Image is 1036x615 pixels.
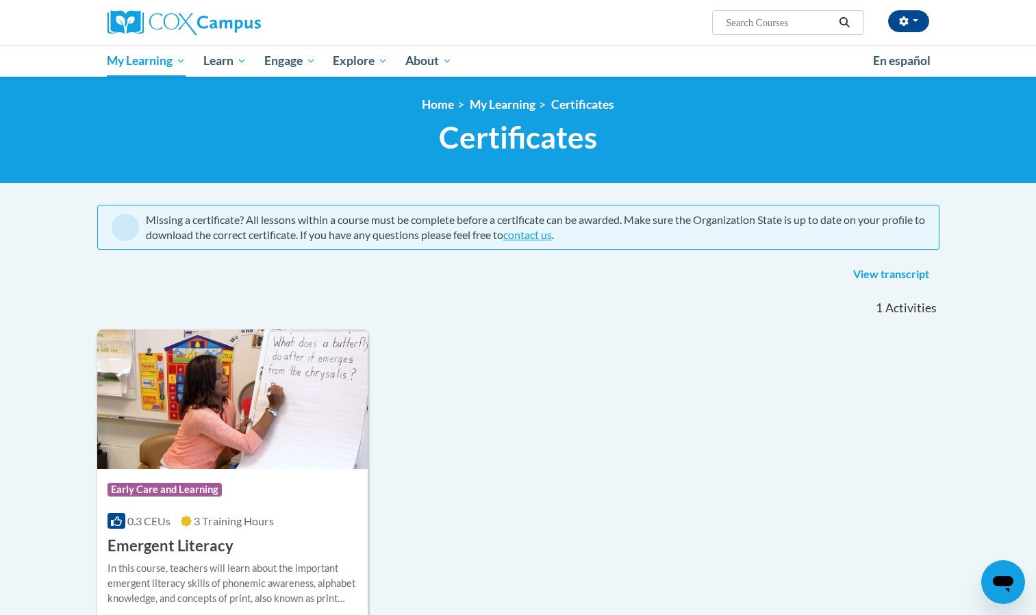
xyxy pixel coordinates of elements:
[87,45,950,77] div: Main menu
[108,536,233,557] h3: Emergent Literacy
[107,53,186,69] span: My Learning
[324,45,396,77] a: Explore
[99,45,195,77] a: My Learning
[439,119,597,155] span: Certificates
[724,14,834,31] input: Search Courses
[422,97,454,112] a: Home
[127,514,170,527] span: 0.3 CEUs
[146,212,925,242] div: Missing a certificate? All lessons within a course must be complete before a certificate can be a...
[97,329,368,469] img: Course Logo
[405,53,452,69] span: About
[551,97,614,112] a: Certificates
[108,10,368,35] a: Cox Campus
[396,45,461,77] a: About
[108,561,358,606] div: In this course, teachers will learn about the important emergent literacy skills of phonemic awar...
[885,301,937,316] span: Activities
[873,53,931,68] span: En español
[843,264,939,286] a: View transcript
[255,45,325,77] a: Engage
[834,14,855,31] button: Search
[108,10,261,35] img: Cox Campus
[981,560,1025,604] iframe: Button to launch messaging window, conversation in progress
[203,53,247,69] span: Learn
[503,228,552,241] a: contact us
[194,514,274,527] span: 3 Training Hours
[470,97,535,112] a: My Learning
[108,483,222,497] span: Early Care and Learning
[888,10,929,32] button: Account Settings
[194,45,255,77] a: Learn
[864,47,939,75] a: En español
[876,301,883,316] span: 1
[333,53,388,69] span: Explore
[264,53,316,69] span: Engage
